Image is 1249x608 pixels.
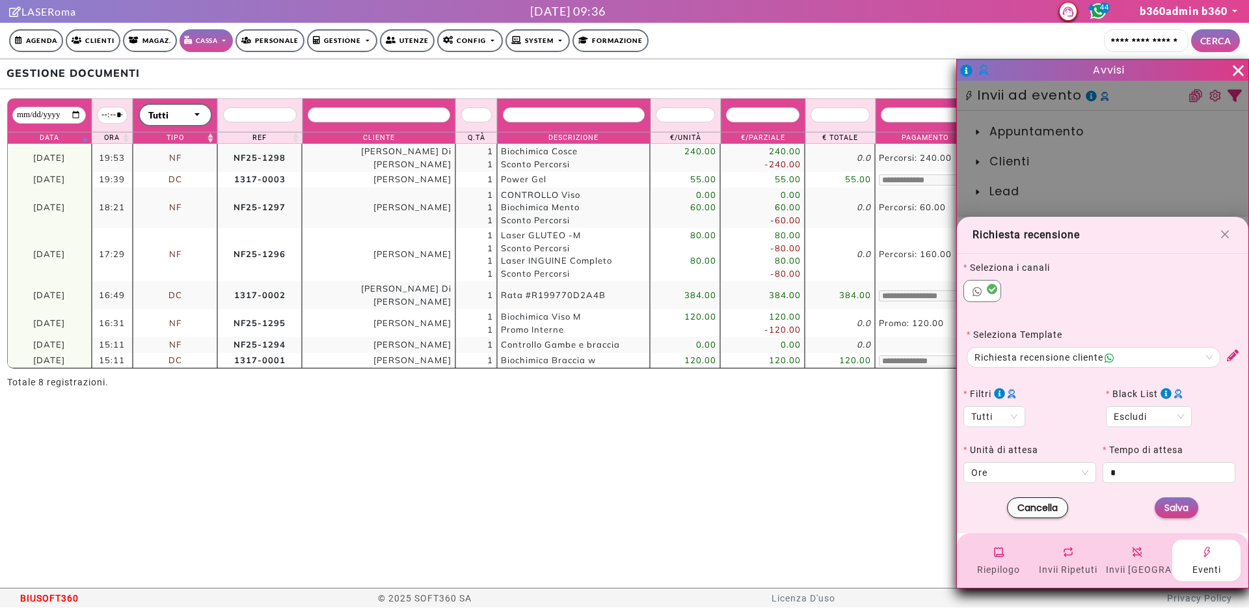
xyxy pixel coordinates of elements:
[501,324,564,335] span: Promo Interne
[487,311,493,322] span: 1
[302,281,455,309] td: [PERSON_NAME] Di [PERSON_NAME]
[501,243,570,253] span: Sconto Percorsi
[770,215,801,225] span: -60.00
[805,132,876,144] th: € Totale
[487,243,493,253] span: 1
[133,187,217,228] td: NF
[764,159,801,169] span: -240.00
[1106,560,1169,579] div: Invii [GEOGRAPHIC_DATA]
[1220,229,1230,240] button: Close
[7,132,92,144] th: Data: activate to sort column ascending
[66,29,120,52] a: Clienti
[1104,29,1189,52] input: Cerca cliente...
[497,132,651,144] th: Descrizione
[857,152,871,163] i: 0.0
[455,132,497,144] th: Q.tà
[974,351,1115,364] span: Richiesta recensione cliente
[501,311,581,322] span: Biochimica Viso M
[721,132,805,144] th: €/Parziale
[437,29,503,52] a: Config
[879,318,944,328] span: Promo: 120.00
[217,132,302,144] th: Ref: activate to sort column ascending
[1191,29,1241,52] button: CERCA
[1114,407,1184,426] span: Escludi
[302,144,455,172] td: [PERSON_NAME] Di [PERSON_NAME]
[234,249,286,259] b: NF25-1296
[684,311,716,322] span: 120.00
[501,339,620,350] span: Controllo Gambe e braccia
[133,228,217,281] td: NF
[302,172,455,187] td: [PERSON_NAME]
[7,144,92,172] td: [DATE]
[781,339,801,350] span: 0.00
[501,268,570,279] span: Sconto Percorsi
[772,593,835,603] a: Licenza D'uso
[302,132,456,144] th: Cliente
[967,560,1030,579] div: Riepilogo
[876,132,974,144] th: Pagamento: activate to sort column ascending
[696,339,716,350] span: 0.00
[839,290,871,300] span: 384.00
[501,202,580,212] span: Biochimica Mento
[7,281,92,309] td: [DATE]
[133,309,217,337] td: NF
[92,281,133,309] td: 16:49
[775,230,801,240] span: 80.00
[7,187,92,228] td: [DATE]
[572,29,649,52] a: Formazione
[487,174,493,184] span: 1
[501,215,570,225] span: Sconto Percorsi
[92,337,133,353] td: 15:11
[775,255,801,266] span: 80.00
[769,290,801,300] span: 384.00
[487,146,493,156] span: 1
[302,337,455,353] td: [PERSON_NAME]
[234,152,286,163] b: NF25-1298
[501,174,546,184] span: Power Gel
[684,290,716,300] span: 384.00
[696,189,716,200] span: 0.00
[967,327,1071,342] label: Seleziona Template
[1220,229,1230,240] span: close
[1036,560,1099,579] div: Invii Ripetuti
[501,189,580,200] span: CONTROLLO Viso
[234,355,286,365] b: 1317-0001
[9,7,21,17] i: Clicca per andare alla pagina di firma
[20,588,79,608] span: BIUSOFT360
[684,146,716,156] span: 240.00
[123,29,177,52] a: Magaz.
[1167,593,1232,603] a: Privacy Policy
[234,339,286,350] b: NF25-1294
[684,355,716,365] span: 120.00
[133,337,217,353] td: NF
[770,268,801,279] span: -80.00
[487,159,493,169] span: 1
[1099,3,1110,13] span: 44
[651,132,721,144] th: €/Unità
[139,104,212,126] button: Tutti
[92,144,133,172] td: 19:53
[973,227,1233,243] div: Richiesta recensione
[7,353,92,368] td: [DATE]
[487,339,493,350] span: 1
[7,337,92,353] td: [DATE]
[690,202,716,212] span: 60.00
[487,290,493,300] span: 1
[92,353,133,368] td: 15:11
[501,255,612,266] span: Laser INGUINE Completo
[879,202,946,212] span: Percorsi: 60.00
[1103,463,1235,482] input: Tempo di attesa
[1007,497,1068,518] button: Cancella
[9,5,76,18] a: Clicca per andare alla pagina di firmaLASERoma
[857,318,871,328] i: 0.0
[963,260,1059,275] label: Seleziona i canali
[857,249,871,259] i: 0.0
[133,281,217,309] td: DC
[92,228,133,281] td: 17:29
[769,146,801,156] span: 240.00
[307,29,378,52] a: Gestione
[505,29,571,52] a: SYSTEM
[378,588,472,608] span: © 2025 SOFT360 SA
[235,29,304,52] a: Personale
[1106,387,1192,401] label: Black List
